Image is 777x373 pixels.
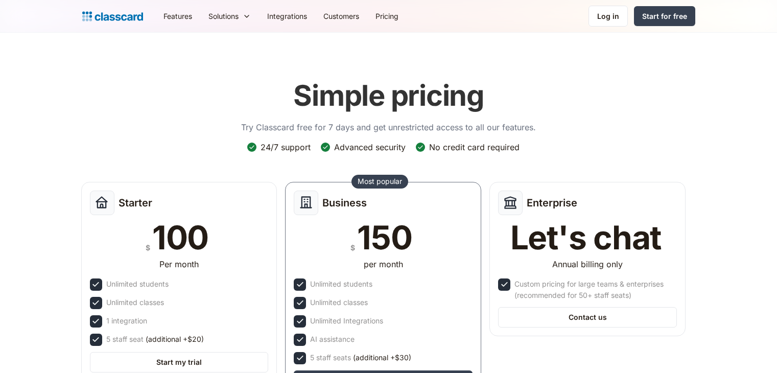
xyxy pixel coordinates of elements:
[358,176,402,186] div: Most popular
[261,142,311,153] div: 24/7 support
[159,258,199,270] div: Per month
[146,334,204,345] span: (additional +$20)
[367,5,407,28] a: Pricing
[106,278,169,290] div: Unlimited students
[642,11,687,21] div: Start for free
[527,197,577,209] h2: Enterprise
[106,334,204,345] div: 5 staff seat
[200,5,259,28] div: Solutions
[259,5,315,28] a: Integrations
[208,11,239,21] div: Solutions
[510,221,662,254] div: Let's chat
[588,6,628,27] a: Log in
[310,278,372,290] div: Unlimited students
[241,121,536,133] p: Try Classcard free for 7 days and get unrestricted access to all our features.
[514,278,675,301] div: Custom pricing for large teams & enterprises (recommended for 50+ staff seats)
[552,258,623,270] div: Annual billing only
[106,297,164,308] div: Unlimited classes
[310,315,383,327] div: Unlimited Integrations
[119,197,152,209] h2: Starter
[498,307,677,328] a: Contact us
[82,9,143,24] a: home
[90,352,269,372] a: Start my trial
[106,315,147,327] div: 1 integration
[353,352,411,363] span: (additional +$30)
[350,241,355,254] div: $
[155,5,200,28] a: Features
[357,221,412,254] div: 150
[334,142,406,153] div: Advanced security
[322,197,367,209] h2: Business
[146,241,150,254] div: $
[597,11,619,21] div: Log in
[429,142,520,153] div: No credit card required
[310,334,355,345] div: AI assistance
[364,258,403,270] div: per month
[315,5,367,28] a: Customers
[293,79,484,113] h1: Simple pricing
[310,297,368,308] div: Unlimited classes
[152,221,208,254] div: 100
[634,6,695,26] a: Start for free
[310,352,411,363] div: 5 staff seats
